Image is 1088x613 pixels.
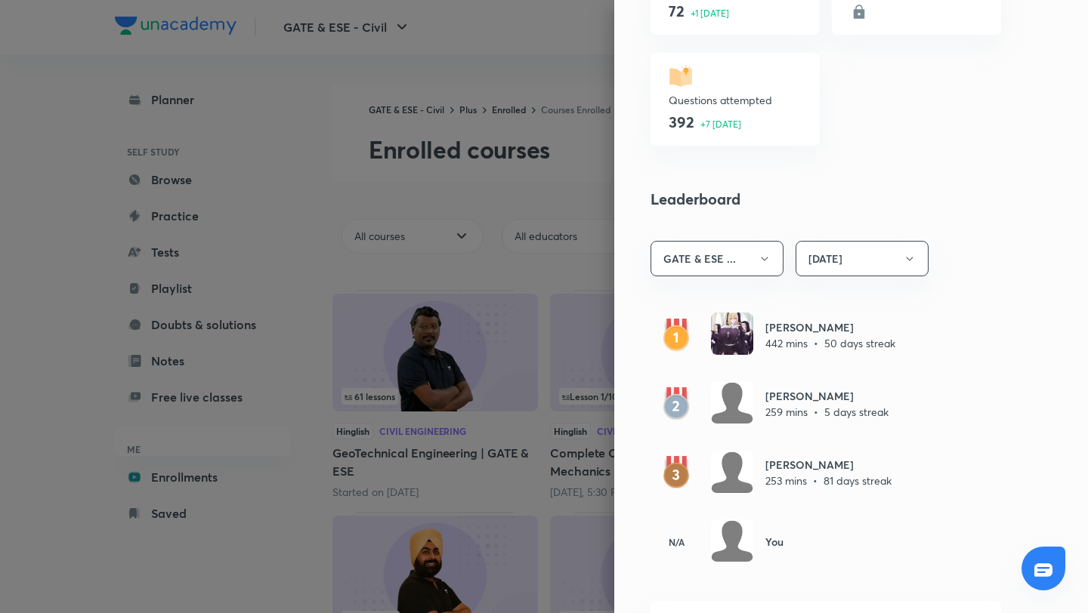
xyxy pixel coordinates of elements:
img: rank3.svg [651,456,702,489]
p: 442 mins • 50 days streak [765,335,895,351]
img: rank2.svg [651,387,702,420]
img: Avatar [711,381,753,424]
h6: [PERSON_NAME] [765,457,892,473]
h6: N/A [651,535,702,549]
button: GATE & ESE ... [651,241,784,276]
h6: [PERSON_NAME] [765,319,895,335]
h6: You [765,534,784,550]
p: 259 mins • 5 days streak [765,404,889,420]
img: rank1.svg [651,319,702,352]
h4: 72 [669,1,685,21]
img: Avatar [711,519,753,562]
h4: Leaderboard [651,188,1001,211]
h4: 392 [669,112,694,132]
p: +7 [DATE] [700,119,741,130]
h6: [PERSON_NAME] [765,388,889,404]
img: Avatar [711,451,753,493]
button: [DATE] [796,241,929,276]
p: 253 mins • 81 days streak [765,473,892,488]
p: +1 [DATE] [691,8,729,19]
img: Avatar [711,313,753,355]
p: Questions attempted [669,92,802,108]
